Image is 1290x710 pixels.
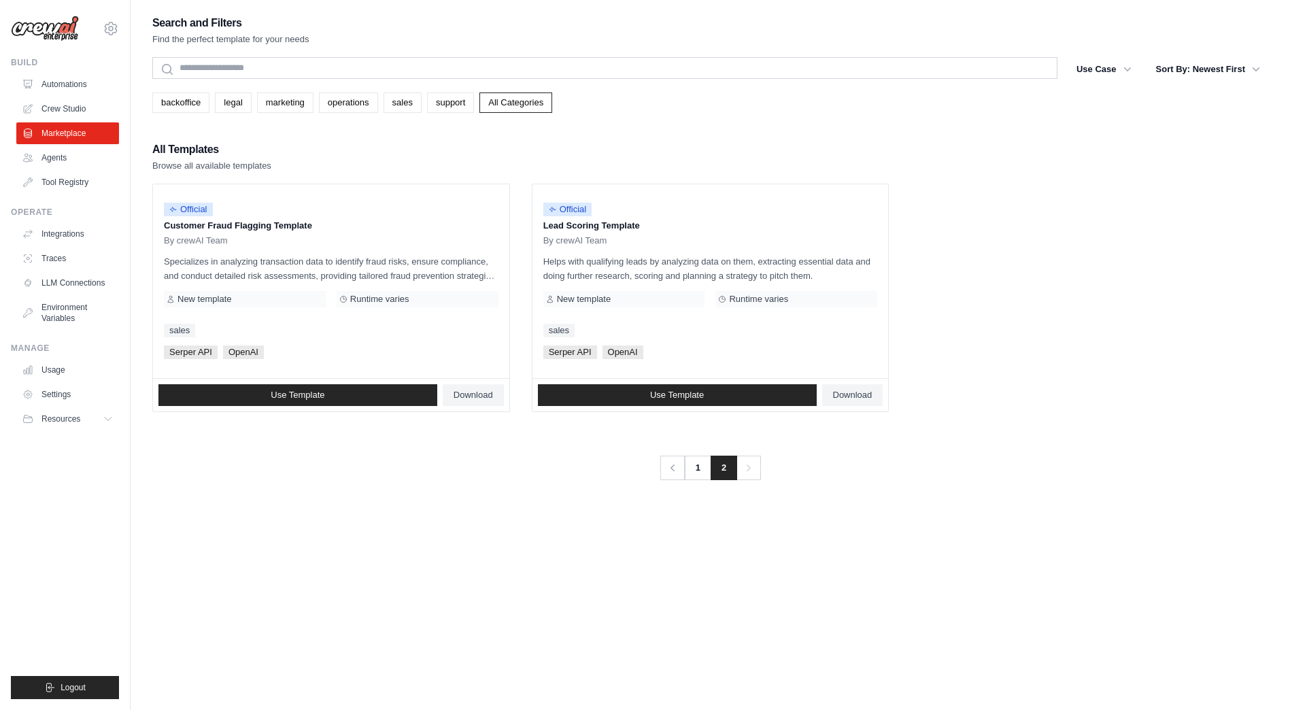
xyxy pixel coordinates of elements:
div: Manage [11,343,119,354]
a: Crew Studio [16,98,119,120]
a: Download [443,384,504,406]
a: Use Template [538,384,817,406]
a: sales [543,324,575,337]
span: Official [164,203,213,216]
p: Specializes in analyzing transaction data to identify fraud risks, ensure compliance, and conduct... [164,254,498,283]
a: Environment Variables [16,297,119,329]
p: Helps with qualifying leads by analyzing data on them, extracting essential data and doing furthe... [543,254,878,283]
span: Resources [41,413,80,424]
span: Use Template [271,390,324,401]
span: Logout [61,682,86,693]
a: Marketplace [16,122,119,144]
button: Sort By: Newest First [1148,57,1268,82]
button: Logout [11,676,119,699]
span: Runtime varies [729,294,788,305]
nav: Pagination [660,456,761,480]
p: Find the perfect template for your needs [152,33,309,46]
span: 2 [711,456,737,480]
span: New template [557,294,611,305]
a: Traces [16,248,119,269]
a: Use Template [158,384,437,406]
a: sales [384,92,422,113]
button: Resources [16,408,119,430]
a: marketing [257,92,313,113]
a: backoffice [152,92,209,113]
span: Official [543,203,592,216]
span: Download [833,390,872,401]
p: Customer Fraud Flagging Template [164,219,498,233]
h2: Search and Filters [152,14,309,33]
span: By crewAI Team [543,235,607,246]
span: OpenAI [223,345,264,359]
p: Lead Scoring Template [543,219,878,233]
a: 1 [684,456,711,480]
a: Settings [16,384,119,405]
span: Use Template [650,390,704,401]
a: Download [822,384,883,406]
a: Tool Registry [16,171,119,193]
div: Build [11,57,119,68]
span: Runtime varies [350,294,409,305]
a: legal [215,92,251,113]
h2: All Templates [152,140,271,159]
span: New template [177,294,231,305]
span: By crewAI Team [164,235,228,246]
img: Logo [11,16,79,41]
a: LLM Connections [16,272,119,294]
a: Integrations [16,223,119,245]
a: All Categories [479,92,552,113]
p: Browse all available templates [152,159,271,173]
div: Operate [11,207,119,218]
a: Agents [16,147,119,169]
span: Serper API [543,345,597,359]
a: operations [319,92,378,113]
a: Automations [16,73,119,95]
a: sales [164,324,195,337]
span: OpenAI [602,345,643,359]
span: Download [454,390,493,401]
a: Usage [16,359,119,381]
button: Use Case [1068,57,1140,82]
a: support [427,92,474,113]
span: Serper API [164,345,218,359]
